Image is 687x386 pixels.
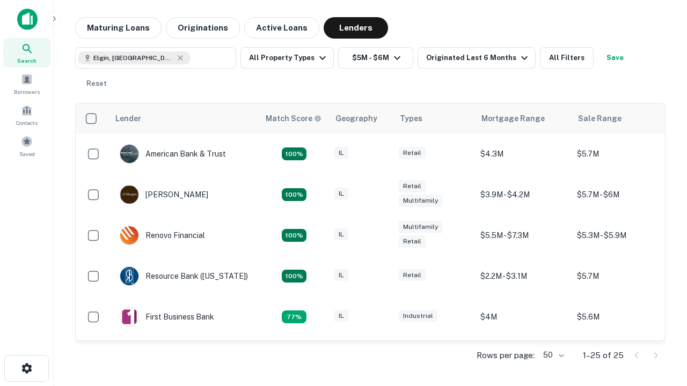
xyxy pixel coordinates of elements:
div: Retail [399,180,426,192]
iframe: Chat Widget [633,266,687,317]
th: Mortgage Range [475,103,572,133]
a: Search [3,38,50,67]
div: Resource Bank ([US_STATE]) [120,266,248,286]
div: Multifamily [399,195,442,207]
td: $5.6M [572,296,668,337]
img: picture [120,185,138,204]
div: American Bank & Trust [120,144,226,164]
div: Geography [335,112,377,125]
td: $5.7M [572,256,668,296]
a: Contacts [3,100,50,129]
p: Rows per page: [477,349,535,362]
div: Matching Properties: 4, hasApolloMatch: undefined [282,229,306,242]
div: IL [334,269,348,281]
div: Matching Properties: 3, hasApolloMatch: undefined [282,310,306,323]
h6: Match Score [266,113,319,124]
div: Capitalize uses an advanced AI algorithm to match your search with the best lender. The match sco... [266,113,321,124]
div: [PERSON_NAME] [120,185,208,204]
div: Retail [399,269,426,281]
button: $5M - $6M [338,47,413,69]
div: Renovo Financial [120,226,205,245]
td: $5.3M - $5.9M [572,215,668,256]
td: $4M [475,296,572,337]
img: picture [120,226,138,244]
button: Active Loans [244,17,319,39]
div: 50 [539,347,566,363]
img: picture [120,145,138,163]
div: IL [334,228,348,241]
div: Multifamily [399,221,442,233]
button: Save your search to get updates of matches that match your search criteria. [598,47,632,69]
td: $4.3M [475,133,572,174]
span: Contacts [16,118,38,127]
td: $3.9M - $4.2M [475,174,572,215]
span: Borrowers [14,87,40,96]
td: $5.1M [572,337,668,378]
img: picture [120,267,138,285]
td: $5.7M [572,133,668,174]
img: capitalize-icon.png [17,9,38,30]
button: All Filters [540,47,594,69]
td: $3.1M [475,337,572,378]
div: Mortgage Range [481,112,545,125]
a: Borrowers [3,69,50,98]
th: Sale Range [572,103,668,133]
th: Geography [329,103,393,133]
div: Matching Properties: 4, hasApolloMatch: undefined [282,188,306,201]
div: Sale Range [578,112,622,125]
div: Matching Properties: 4, hasApolloMatch: undefined [282,270,306,283]
div: IL [334,310,348,322]
button: Reset [79,73,114,94]
th: Capitalize uses an advanced AI algorithm to match your search with the best lender. The match sco... [259,103,329,133]
button: Originations [166,17,240,39]
div: Originated Last 6 Months [426,51,531,64]
button: Lenders [324,17,388,39]
p: 1–25 of 25 [583,349,624,362]
div: Matching Properties: 7, hasApolloMatch: undefined [282,147,306,160]
span: Elgin, [GEOGRAPHIC_DATA], [GEOGRAPHIC_DATA] [93,53,174,63]
div: Retail [399,147,426,159]
div: Retail [399,235,426,248]
div: IL [334,147,348,159]
td: $2.2M - $3.1M [475,256,572,296]
div: Lender [115,112,141,125]
th: Lender [109,103,259,133]
th: Types [393,103,475,133]
span: Saved [19,150,35,158]
button: Originated Last 6 Months [418,47,536,69]
span: Search [17,56,36,65]
td: $5.7M - $6M [572,174,668,215]
button: All Property Types [240,47,334,69]
div: Types [400,112,422,125]
div: Industrial [399,310,437,322]
button: Maturing Loans [75,17,162,39]
div: First Business Bank [120,307,214,326]
td: $5.5M - $7.3M [475,215,572,256]
img: picture [120,308,138,326]
div: IL [334,188,348,200]
a: Saved [3,131,50,160]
